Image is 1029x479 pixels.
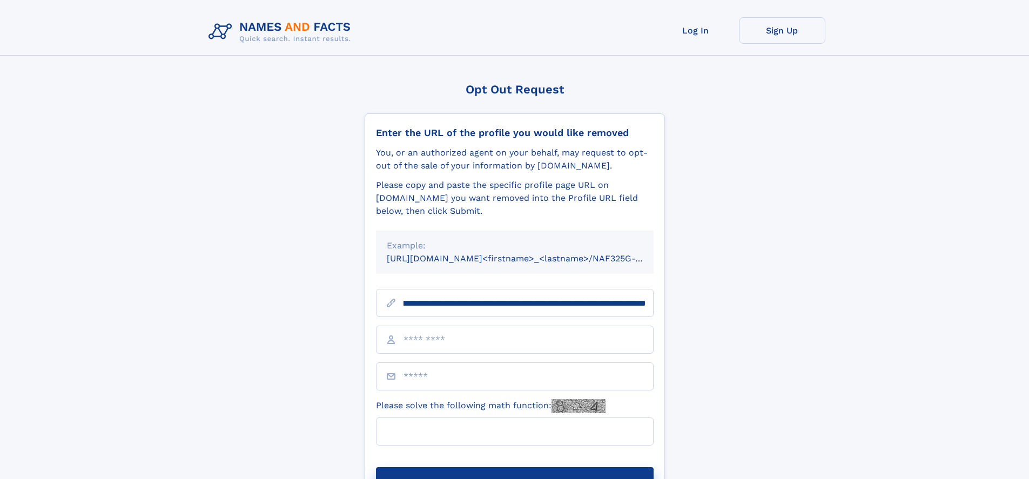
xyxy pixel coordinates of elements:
[376,146,654,172] div: You, or an authorized agent on your behalf, may request to opt-out of the sale of your informatio...
[376,179,654,218] div: Please copy and paste the specific profile page URL on [DOMAIN_NAME] you want removed into the Pr...
[653,17,739,44] a: Log In
[365,83,665,96] div: Opt Out Request
[387,253,674,264] small: [URL][DOMAIN_NAME]<firstname>_<lastname>/NAF325G-xxxxxxxx
[204,17,360,46] img: Logo Names and Facts
[739,17,825,44] a: Sign Up
[387,239,643,252] div: Example:
[376,127,654,139] div: Enter the URL of the profile you would like removed
[376,399,606,413] label: Please solve the following math function:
